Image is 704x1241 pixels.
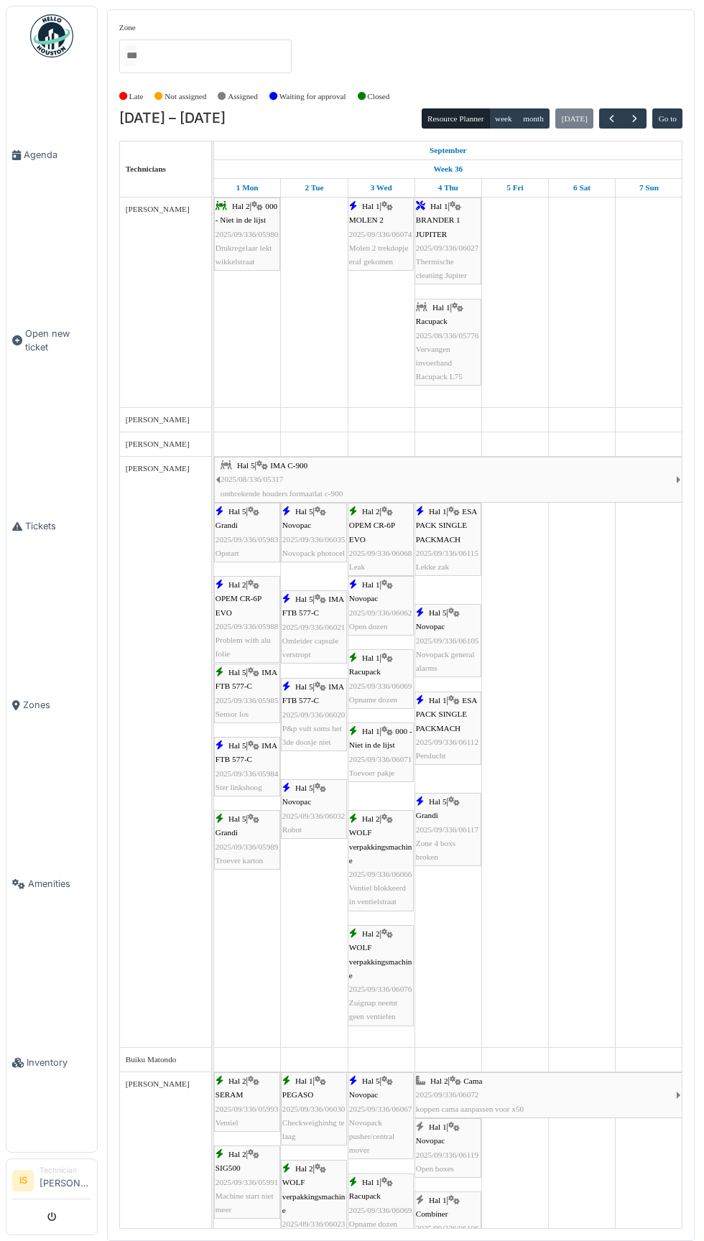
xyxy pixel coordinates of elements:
span: Racupack [349,1191,381,1200]
span: Amenities [28,877,91,891]
span: Hal 1 [362,654,380,662]
span: Hal 5 [362,1077,380,1085]
span: MOLEN 2 [349,215,384,224]
span: Technicians [126,164,166,173]
div: | [416,301,480,384]
div: | [216,739,279,794]
a: September 4, 2025 [435,179,462,197]
label: Late [129,90,144,103]
a: Tickets [6,437,97,615]
div: | [282,680,346,749]
span: Toevoer pakje [349,768,395,777]
div: | [349,578,412,633]
span: 2025/09/336/06117 [416,825,478,834]
span: 2025/09/336/06115 [416,549,478,557]
span: 2025/09/336/06072 [416,1090,479,1099]
span: Hal 2 [228,1150,246,1158]
span: Drukregelaar lekt wikkelstraat [216,243,272,266]
span: 000 - Niet in de lijst [349,727,412,749]
span: Troever karton [216,856,263,865]
div: | [416,200,480,282]
span: IMA C-900 [270,461,307,470]
span: Ventiel blokkeerd in ventielstraat [349,883,406,906]
span: Problem with alu folie [216,636,271,658]
span: 2025/09/336/06076 [349,985,412,993]
span: 2025/09/336/06106 [416,1224,479,1232]
span: SIG500 [216,1163,241,1172]
div: | [349,812,412,908]
span: Hal 1 [432,303,450,312]
span: Hal 2 [362,507,380,516]
a: September 2, 2025 [302,179,328,197]
span: WOLF verpakkingsmachine [282,1178,346,1214]
button: Next week [623,108,647,129]
span: Novopack pusher/central mover [349,1118,394,1154]
span: 2025/09/336/05989 [216,842,279,851]
span: Perslucht [416,751,446,760]
span: PEGASO [282,1090,314,1099]
span: 2025/09/336/05993 [216,1105,279,1113]
a: Inventory [6,973,97,1152]
span: Hal 5 [237,461,255,470]
span: [PERSON_NAME] [126,464,190,473]
div: | [349,1176,412,1231]
span: 2025/09/336/06067 [349,1105,412,1113]
span: Agenda [24,148,91,162]
button: [DATE] [555,108,593,129]
span: Checkweighinhg te laag [282,1118,345,1140]
span: 2025/09/336/06021 [282,623,346,631]
span: 2025/09/336/06074 [349,230,412,238]
span: Thermische cleaning Jupiter [416,257,467,279]
span: 2025/09/336/05980 [216,230,279,238]
span: Novopack general alarms [416,650,475,672]
span: Novopac [282,521,311,529]
span: Ster linkshoog [216,783,262,791]
label: Closed [367,90,389,103]
span: Grandi [216,521,238,529]
div: | [216,1148,279,1217]
span: BRANDER 1 JUPITER [416,215,460,238]
a: September 1, 2025 [233,179,262,197]
span: Tickets [25,519,91,533]
span: [PERSON_NAME] [126,205,190,213]
span: Hal 2 [362,929,380,938]
span: SERAM [216,1090,244,1099]
a: Open new ticket [6,244,97,437]
span: Ventiel [216,1118,238,1127]
div: | [216,505,279,560]
span: Hal 5 [228,814,246,823]
span: Novopac [416,1136,445,1145]
span: Molen 2 trekdopje eraf gekomen [349,243,409,266]
span: Hal 1 [429,696,447,705]
span: Hal 1 [429,1123,447,1131]
div: | [349,927,412,1023]
span: 2025/09/336/05991 [216,1178,279,1186]
span: 2025/09/336/06020 [282,710,346,719]
span: 2025/09/336/06027 [416,243,479,252]
a: September 3, 2025 [367,179,396,197]
span: 2025/09/336/06032 [282,812,346,820]
span: [PERSON_NAME] [126,1079,190,1088]
span: 2025/09/336/06066 [349,870,412,878]
span: Hal 1 [362,1178,380,1186]
div: | [221,459,676,501]
span: [PERSON_NAME] [126,415,190,424]
span: Hal 1 [429,1196,447,1204]
span: Hal 2 [362,814,380,823]
span: 2025/09/336/06069 [349,682,412,690]
a: September 6, 2025 [570,179,594,197]
span: Zones [23,698,91,712]
div: | [282,592,346,661]
a: September 1, 2025 [426,141,471,159]
span: Leak [349,562,365,571]
span: ESA PACK SINGLE PACKMACH [416,507,477,543]
div: | [416,1074,676,1116]
button: week [489,108,518,129]
div: | [349,1074,412,1157]
span: Opstart [216,549,239,557]
div: | [216,578,279,661]
span: Hal 2 [228,1077,246,1085]
label: Waiting for approval [279,90,346,103]
span: Inventory [27,1056,91,1069]
span: Vervangen invoerband Racupack L75 [416,345,463,381]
